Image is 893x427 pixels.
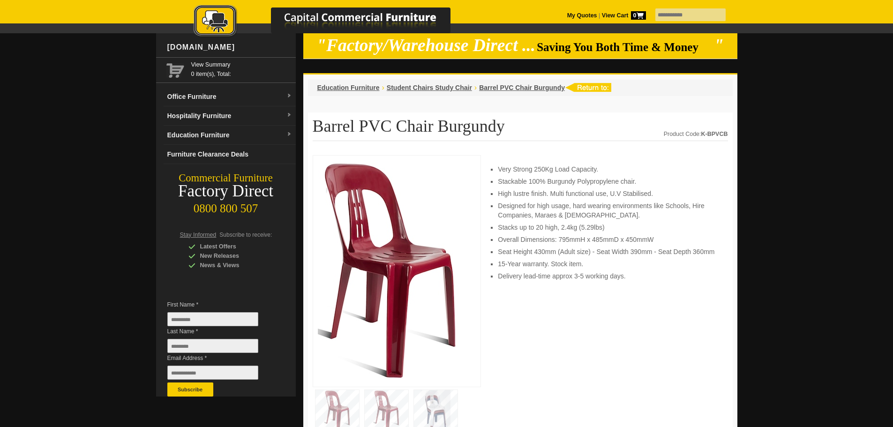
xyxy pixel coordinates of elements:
[164,106,296,126] a: Hospitality Furnituredropdown
[164,33,296,61] div: [DOMAIN_NAME]
[156,185,296,198] div: Factory Direct
[188,251,278,261] div: New Releases
[286,132,292,137] img: dropdown
[313,117,728,141] h1: Barrel PVC Chair Burgundy
[498,259,718,269] li: 15-Year warranty. Stock item.
[164,87,296,106] a: Office Furnituredropdown
[498,247,718,256] li: Seat Height 430mm (Adult size) - Seat Width 390mm - Seat Depth 360mm
[474,83,477,92] li: ›
[498,165,718,174] li: Very Strong 250Kg Load Capacity.
[167,327,272,336] span: Last Name *
[664,129,728,139] div: Product Code:
[167,353,272,363] span: Email Address *
[498,271,718,281] li: Delivery lead-time approx 3-5 working days.
[387,84,472,91] a: Student Chairs Study Chair
[164,145,296,164] a: Furniture Clearance Deals
[286,93,292,99] img: dropdown
[498,201,718,220] li: Designed for high usage, hard wearing environments like Schools, Hire Companies, Maraes & [DEMOGR...
[701,131,728,137] strong: K-BPVCB
[191,60,292,69] a: View Summary
[498,235,718,244] li: Overall Dimensions: 795mmH x 485mmD x 450mmW
[631,11,646,20] span: 0
[167,312,258,326] input: First Name *
[602,12,646,19] strong: View Cart
[479,84,565,91] a: Barrel PVC Chair Burgundy
[498,189,718,198] li: High lustre finish. Multi functional use, U.V Stabilised.
[167,382,213,397] button: Subscribe
[180,232,217,238] span: Stay Informed
[537,41,713,53] span: Saving You Both Time & Money
[565,83,611,92] img: return to
[498,177,718,186] li: Stackable 100% Burgundy Polypropylene chair.
[167,339,258,353] input: Last Name *
[498,223,718,232] li: Stacks up to 20 high, 2.4kg (5.29lbs)
[286,112,292,118] img: dropdown
[318,160,458,379] img: Barrel PVC Chair, burgundy plastic, stackable, 250kg capacity, for events and halls
[156,172,296,185] div: Commercial Furniture
[167,300,272,309] span: First Name *
[156,197,296,215] div: 0800 800 507
[168,5,496,39] img: Capital Commercial Furniture Logo
[714,36,724,55] em: "
[567,12,597,19] a: My Quotes
[317,84,380,91] a: Education Furniture
[168,5,496,42] a: Capital Commercial Furniture Logo
[191,60,292,77] span: 0 item(s), Total:
[188,242,278,251] div: Latest Offers
[219,232,272,238] span: Subscribe to receive:
[600,12,645,19] a: View Cart0
[382,83,384,92] li: ›
[167,366,258,380] input: Email Address *
[188,261,278,270] div: News & Views
[164,126,296,145] a: Education Furnituredropdown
